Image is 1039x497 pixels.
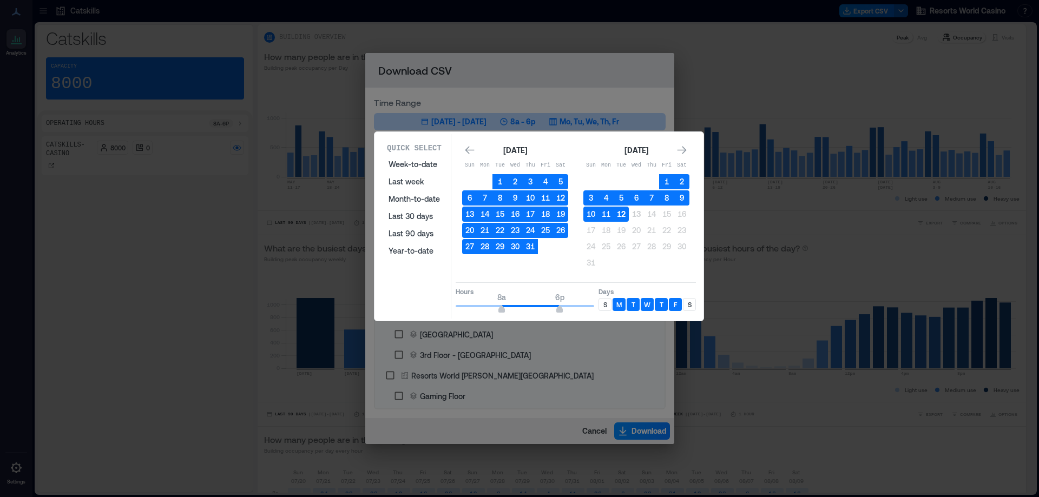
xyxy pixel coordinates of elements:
th: Sunday [462,158,477,173]
button: 12 [614,207,629,222]
button: 24 [583,239,599,254]
button: 17 [583,223,599,238]
button: 20 [462,223,477,238]
div: [DATE] [500,144,530,157]
p: Days [599,287,696,296]
button: 16 [508,207,523,222]
button: 7 [644,190,659,206]
button: 2 [674,174,689,189]
p: Fri [538,161,553,170]
p: M [616,300,622,309]
button: 19 [553,207,568,222]
p: Tue [614,161,629,170]
button: 26 [553,223,568,238]
p: Thu [523,161,538,170]
th: Friday [538,158,553,173]
button: Year-to-date [382,242,446,260]
button: 19 [614,223,629,238]
button: Last 30 days [382,208,446,225]
button: 14 [644,207,659,222]
p: T [632,300,635,309]
button: 12 [553,190,568,206]
th: Tuesday [492,158,508,173]
button: 14 [477,207,492,222]
button: Month-to-date [382,190,446,208]
p: W [644,300,650,309]
button: 20 [629,223,644,238]
button: 10 [583,207,599,222]
th: Tuesday [614,158,629,173]
p: Sat [674,161,689,170]
button: 11 [538,190,553,206]
button: 4 [538,174,553,189]
button: 5 [614,190,629,206]
div: [DATE] [621,144,652,157]
button: 3 [523,174,538,189]
button: 4 [599,190,614,206]
button: 18 [538,207,553,222]
th: Wednesday [629,158,644,173]
button: 28 [477,239,492,254]
button: 27 [462,239,477,254]
p: Mon [477,161,492,170]
p: F [674,300,677,309]
th: Thursday [644,158,659,173]
p: Quick Select [387,143,442,154]
p: Tue [492,161,508,170]
p: Sun [462,161,477,170]
button: 6 [462,190,477,206]
button: 3 [583,190,599,206]
button: 15 [492,207,508,222]
button: 30 [508,239,523,254]
button: 10 [523,190,538,206]
p: Sat [553,161,568,170]
th: Saturday [553,158,568,173]
button: 6 [629,190,644,206]
p: Hours [456,287,594,296]
th: Monday [599,158,614,173]
button: 22 [492,223,508,238]
p: Wed [508,161,523,170]
th: Friday [659,158,674,173]
th: Wednesday [508,158,523,173]
p: Thu [644,161,659,170]
button: 30 [674,239,689,254]
button: 16 [674,207,689,222]
button: Week-to-date [382,156,446,173]
button: 9 [674,190,689,206]
button: 1 [659,174,674,189]
button: 8 [659,190,674,206]
th: Monday [477,158,492,173]
button: 13 [629,207,644,222]
p: Sun [583,161,599,170]
button: 1 [492,174,508,189]
button: 31 [523,239,538,254]
button: Last week [382,173,446,190]
button: 22 [659,223,674,238]
p: S [688,300,692,309]
button: 18 [599,223,614,238]
th: Sunday [583,158,599,173]
button: 21 [644,223,659,238]
button: 28 [644,239,659,254]
button: 7 [477,190,492,206]
span: 8a [497,293,506,302]
th: Thursday [523,158,538,173]
p: S [603,300,607,309]
button: 24 [523,223,538,238]
button: 5 [553,174,568,189]
p: Mon [599,161,614,170]
button: Go to previous month [462,143,477,158]
button: 9 [508,190,523,206]
button: 11 [599,207,614,222]
button: 8 [492,190,508,206]
button: 25 [599,239,614,254]
span: 6p [555,293,564,302]
button: 29 [659,239,674,254]
button: 25 [538,223,553,238]
button: 27 [629,239,644,254]
button: 15 [659,207,674,222]
button: Last 90 days [382,225,446,242]
button: Go to next month [674,143,689,158]
button: 17 [523,207,538,222]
